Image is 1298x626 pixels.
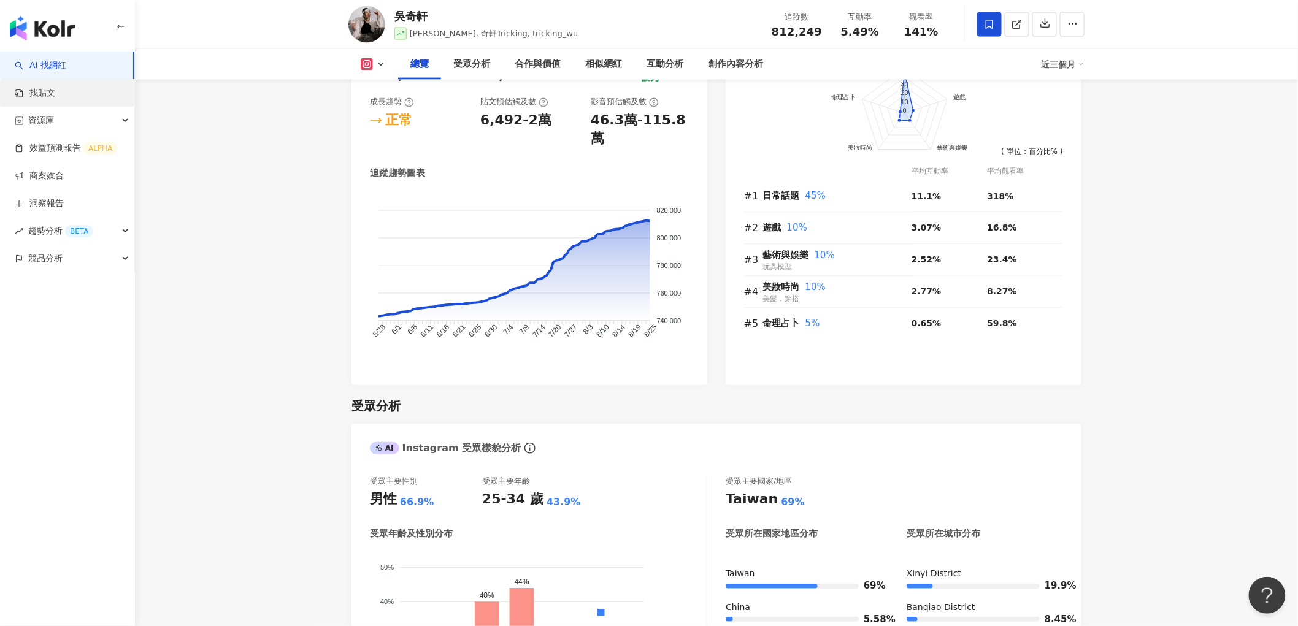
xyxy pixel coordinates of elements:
[15,227,23,235] span: rise
[518,323,531,336] tspan: 7/9
[832,94,856,101] text: 命理占卜
[380,598,394,605] tspan: 40%
[482,476,530,487] div: 受眾主要年齡
[515,57,561,72] div: 合作與價值
[912,223,942,233] span: 3.07%
[394,9,578,24] div: 吳奇軒
[805,281,826,292] span: 10%
[805,318,820,329] span: 5%
[726,490,778,509] div: Taiwan
[483,323,499,339] tspan: 6/30
[657,289,682,297] tspan: 760,000
[28,245,63,272] span: 競品分析
[708,57,763,72] div: 創作內容分析
[594,323,611,339] tspan: 8/10
[385,111,412,130] div: 正常
[370,527,453,540] div: 受眾年齡及性別分布
[523,441,537,456] span: info-circle
[657,317,682,324] tspan: 740,000
[1249,577,1286,614] iframe: Help Scout Beacon - Open
[453,57,490,72] div: 受眾分析
[380,564,394,571] tspan: 50%
[841,26,879,38] span: 5.49%
[805,190,826,201] span: 45%
[585,57,622,72] div: 相似網紅
[837,11,883,23] div: 互動率
[547,323,563,339] tspan: 7/20
[563,323,579,339] tspan: 7/27
[400,495,434,509] div: 66.9%
[744,220,762,235] div: #2
[647,57,683,72] div: 互動分析
[591,96,659,107] div: 影音預估觸及數
[912,191,942,201] span: 11.1%
[480,96,548,107] div: 貼文預估觸及數
[726,601,882,614] div: China
[657,207,682,214] tspan: 820,000
[903,107,907,115] text: 0
[901,98,908,105] text: 10
[15,142,117,155] a: 效益預測報告ALPHA
[901,80,908,88] text: 30
[410,29,578,38] span: [PERSON_NAME], 奇軒Tricking, tricking_wu
[370,441,521,455] div: Instagram 受眾樣貌分析
[547,495,581,509] div: 43.9%
[531,323,547,340] tspan: 7/14
[451,323,467,339] tspan: 6/21
[898,11,945,23] div: 觀看率
[1045,581,1063,590] span: 19.9%
[370,476,418,487] div: 受眾主要性別
[988,255,1018,265] span: 23.4%
[772,25,822,38] span: 812,249
[406,323,420,336] tspan: 6/6
[370,96,414,107] div: 成長趨勢
[937,144,968,151] text: 藝術與娛樂
[988,223,1018,233] span: 16.8%
[762,250,808,261] span: 藝術與娛樂
[410,57,429,72] div: 總覽
[591,111,689,149] div: 46.3萬-115.8萬
[864,615,882,624] span: 5.58%
[370,442,399,454] div: AI
[371,323,388,339] tspan: 5/28
[351,397,401,414] div: 受眾分析
[762,318,799,329] span: 命理占卜
[781,495,805,509] div: 69%
[907,527,980,540] div: 受眾所在城市分布
[657,262,682,269] tspan: 780,000
[502,323,515,337] tspan: 7/4
[848,144,872,151] text: 美妝時尚
[762,190,799,201] span: 日常話題
[953,94,966,101] text: 遊戲
[726,568,882,580] div: Taiwan
[912,166,987,177] div: 平均互動率
[772,11,822,23] div: 追蹤數
[726,476,792,487] div: 受眾主要國家/地區
[787,222,807,233] span: 10%
[467,323,483,339] tspan: 6/25
[10,16,75,40] img: logo
[419,323,436,339] tspan: 6/11
[904,26,939,38] span: 141%
[390,323,404,336] tspan: 6/1
[864,581,882,590] span: 69%
[988,191,1014,201] span: 318%
[28,107,54,134] span: 資源庫
[907,568,1063,580] div: Xinyi District
[28,217,93,245] span: 趨勢分析
[912,319,942,329] span: 0.65%
[988,319,1018,329] span: 59.8%
[762,294,799,303] span: 美髮．穿搭
[582,323,595,336] tspan: 8/3
[15,87,55,99] a: 找貼文
[912,287,942,297] span: 2.77%
[815,250,835,261] span: 10%
[762,281,799,292] span: 美妝時尚
[435,323,451,339] tspan: 6/16
[1042,55,1085,74] div: 近三個月
[988,287,1018,297] span: 8.27%
[15,197,64,210] a: 洞察報告
[744,316,762,331] div: #5
[726,527,818,540] div: 受眾所在國家地區分布
[65,225,93,237] div: BETA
